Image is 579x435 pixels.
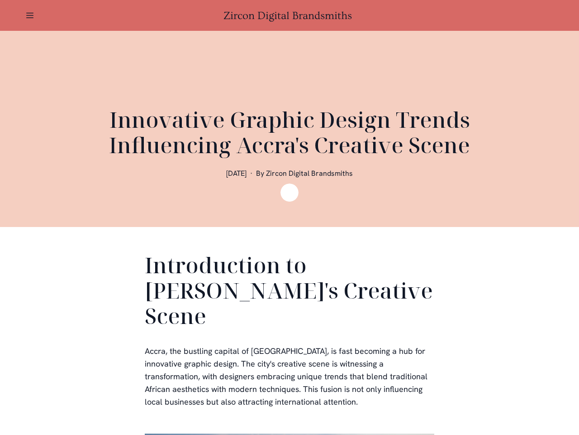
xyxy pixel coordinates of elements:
[226,169,247,178] span: [DATE]
[250,169,252,178] span: ·
[72,107,507,158] h1: Innovative Graphic Design Trends Influencing Accra's Creative Scene
[145,252,434,332] h2: Introduction to [PERSON_NAME]'s Creative Scene
[280,184,299,202] img: Zircon Digital Brandsmiths
[145,345,434,408] p: Accra, the bustling capital of [GEOGRAPHIC_DATA], is fast becoming a hub for innovative graphic d...
[223,10,356,22] a: Zircon Digital Brandsmiths
[256,169,353,178] span: By Zircon Digital Brandsmiths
